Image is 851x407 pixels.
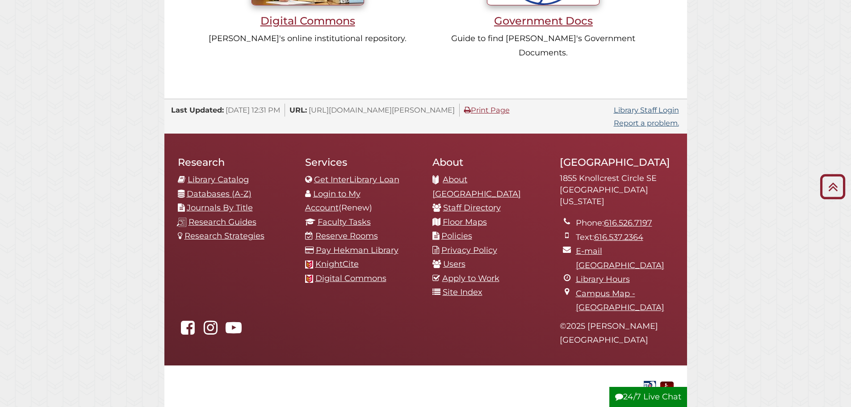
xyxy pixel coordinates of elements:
a: Privacy Policy [441,245,497,255]
a: Disability Assistance [660,381,674,390]
a: Get InterLibrary Loan [314,175,399,185]
a: Government Documents Federal Depository Library [641,381,658,390]
a: Policies [441,231,472,241]
img: research-guides-icon-white_37x37.png [177,218,186,227]
li: Phone: [576,216,674,231]
a: Report a problem. [614,118,679,127]
a: Hekman Library on YouTube [223,326,244,336]
a: Back to Top [817,179,849,194]
i: Print Page [464,106,471,113]
a: Research Guides [189,217,256,227]
a: 616.537.2364 [594,232,643,242]
a: About [GEOGRAPHIC_DATA] [432,175,521,199]
a: Reserve Rooms [315,231,378,241]
a: Journals By Title [187,203,253,213]
p: Guide to find [PERSON_NAME]'s Government Documents. [443,32,645,60]
img: Government Documents Federal Depository Library [641,380,658,393]
span: Last Updated: [171,105,224,114]
a: Campus Map - [GEOGRAPHIC_DATA] [576,289,664,313]
address: 1855 Knollcrest Circle SE [GEOGRAPHIC_DATA][US_STATE] [560,173,674,207]
a: Users [443,259,465,269]
a: Faculty Tasks [318,217,371,227]
p: © 2025 [PERSON_NAME][GEOGRAPHIC_DATA] [560,319,674,348]
a: Print Page [464,105,510,114]
a: Floor Maps [443,217,487,227]
a: Staff Directory [443,203,501,213]
a: Pay Hekman Library [316,245,398,255]
a: Site Index [443,287,482,297]
h3: Government Docs [443,14,645,27]
span: URL: [289,105,307,114]
a: Library Staff Login [614,105,679,114]
a: hekmanlibrary on Instagram [201,326,221,336]
img: Disability Assistance [660,380,674,393]
span: [DATE] 12:31 PM [226,105,280,114]
img: Calvin favicon logo [305,260,313,269]
img: Calvin favicon logo [305,275,313,283]
a: Library Hours [576,274,630,284]
a: KnightCite [315,259,359,269]
li: Text: [576,231,674,245]
a: Digital Commons [315,273,386,283]
a: Databases (A-Z) [187,189,252,199]
a: Research Strategies [184,231,264,241]
a: Hekman Library on Facebook [178,326,198,336]
p: [PERSON_NAME]'s online institutional repository. [207,32,409,46]
li: (Renew) [305,187,419,215]
h3: Digital Commons [207,14,409,27]
span: [URL][DOMAIN_NAME][PERSON_NAME] [309,105,455,114]
a: 616.526.7197 [604,218,652,228]
h2: Services [305,156,419,168]
h2: Research [178,156,292,168]
a: E-mail [GEOGRAPHIC_DATA] [576,246,664,270]
h2: [GEOGRAPHIC_DATA] [560,156,674,168]
a: Apply to Work [442,273,499,283]
a: Login to My Account [305,189,361,213]
a: Library Catalog [188,175,249,185]
h2: About [432,156,546,168]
